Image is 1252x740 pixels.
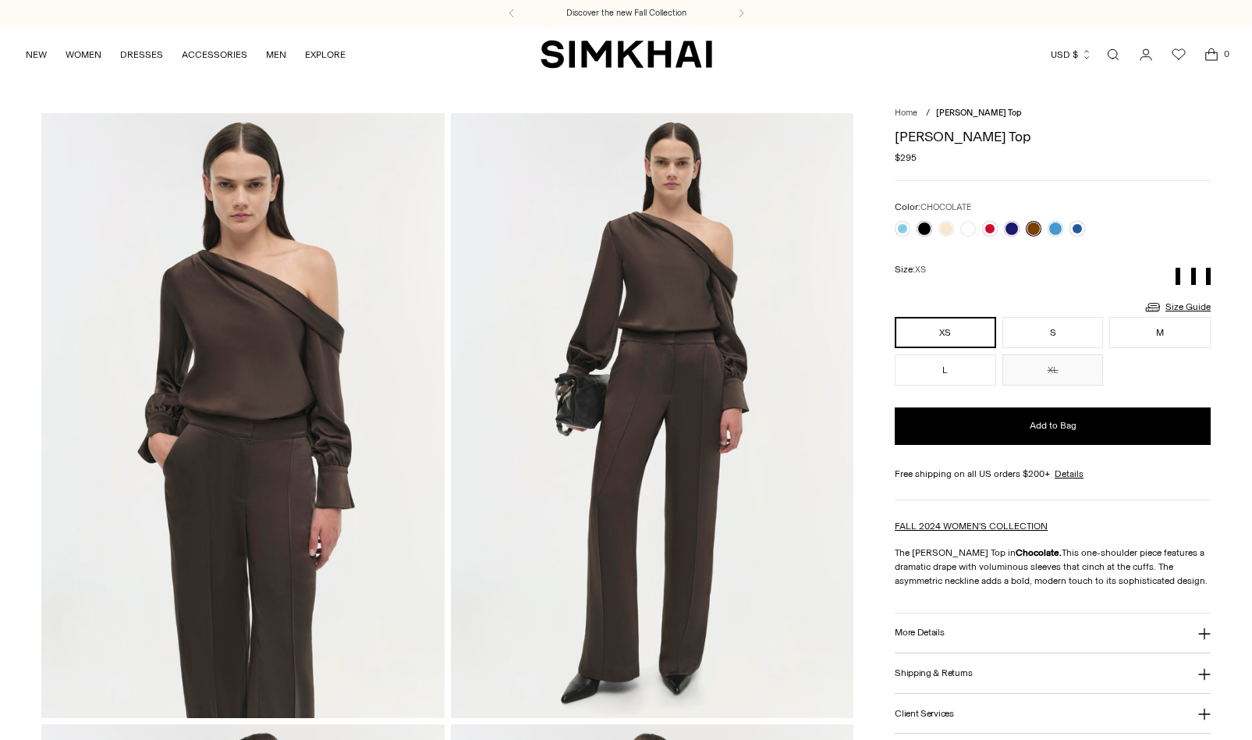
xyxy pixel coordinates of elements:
nav: breadcrumbs [895,107,1211,120]
a: SIMKHAI [541,39,712,69]
a: Size Guide [1144,297,1211,317]
button: XS [895,317,996,348]
a: DRESSES [120,37,163,72]
a: Open cart modal [1196,39,1227,70]
span: CHOCOLATE [920,202,971,212]
a: Home [895,108,917,118]
a: FALL 2024 WOMEN'S COLLECTION [895,521,1048,532]
a: Wishlist [1163,39,1194,70]
button: Shipping & Returns [895,653,1211,693]
button: More Details [895,614,1211,653]
h1: [PERSON_NAME] Top [895,130,1211,144]
button: Client Services [895,694,1211,734]
p: The [PERSON_NAME] Top in This one-shoulder piece features a dramatic drape with voluminous sleeve... [895,546,1211,588]
a: NEW [26,37,47,72]
span: Add to Bag [1030,419,1076,432]
h3: More Details [895,628,944,638]
a: ACCESSORIES [182,37,247,72]
img: Alice Top [451,113,854,718]
div: Free shipping on all US orders $200+ [895,467,1211,481]
div: / [926,107,930,120]
a: EXPLORE [305,37,346,72]
h3: Shipping & Returns [895,668,973,678]
button: L [895,354,996,386]
a: WOMEN [66,37,101,72]
label: Size: [895,262,926,277]
button: XL [1002,354,1104,386]
span: XS [915,265,926,275]
a: Discover the new Fall Collection [566,7,686,20]
a: Go to the account page [1130,39,1162,70]
strong: Chocolate. [1016,547,1062,558]
span: 0 [1219,47,1233,61]
label: Color: [895,200,971,215]
a: Open search modal [1098,39,1129,70]
button: S [1002,317,1104,348]
h3: Client Services [895,709,954,719]
button: USD $ [1051,37,1092,72]
span: $295 [895,151,917,165]
button: Add to Bag [895,407,1211,445]
a: MEN [266,37,286,72]
a: Details [1055,467,1084,481]
img: Alice Top [41,113,445,718]
button: M [1109,317,1211,348]
span: [PERSON_NAME] Top [936,108,1022,118]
